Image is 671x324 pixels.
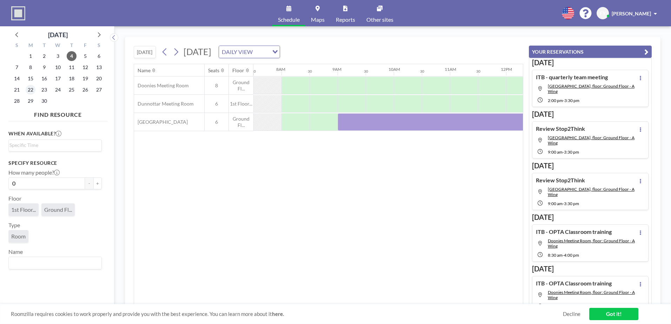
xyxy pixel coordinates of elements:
span: - [563,201,564,206]
span: Friday, September 26, 2025 [80,85,90,95]
span: Tuesday, September 16, 2025 [39,74,49,83]
span: Other sites [366,17,393,22]
div: T [38,41,51,50]
span: 6 [205,101,228,107]
div: Floor [232,67,244,74]
span: Doonies Meeting Room [134,82,189,89]
label: Type [8,222,20,229]
a: Got it! [589,308,638,320]
span: [GEOGRAPHIC_DATA] [134,119,188,125]
h3: [DATE] [532,161,649,170]
h3: [DATE] [532,264,649,273]
span: 3:30 PM [564,201,579,206]
h4: ITB - OPTA Classroom training [536,280,612,287]
span: Saturday, September 27, 2025 [94,85,104,95]
span: Room [11,233,26,240]
span: Saturday, September 6, 2025 [94,51,104,61]
span: Ground Fl... [44,206,72,213]
span: [PERSON_NAME] [612,11,651,16]
h3: Specify resource [8,160,102,166]
span: Doonies Meeting Room, floor: Ground Floor - A Wing [548,290,635,300]
h4: FIND RESOURCE [8,108,107,118]
div: M [24,41,38,50]
input: Search for option [9,141,98,149]
span: Wednesday, September 10, 2025 [53,62,63,72]
span: Dunnottar Meeting Room [134,101,194,107]
span: Thursday, September 18, 2025 [67,74,77,83]
span: Sunday, September 28, 2025 [12,96,22,106]
div: 30 [364,69,368,74]
span: 1st Floor... [11,206,36,213]
span: 2:00 PM [548,98,563,103]
div: S [10,41,24,50]
h4: ITB - quarterly team meeting [536,74,608,81]
span: Tuesday, September 9, 2025 [39,62,49,72]
span: 8:30 AM [548,252,563,258]
span: Ground Fl... [229,79,253,92]
div: 8AM [276,67,285,72]
span: DAILY VIEW [220,47,254,56]
span: Friday, September 19, 2025 [80,74,90,83]
div: 30 [420,69,424,74]
span: Wednesday, September 24, 2025 [53,85,63,95]
span: 9:00 AM [548,149,563,155]
span: Roomzilla requires cookies to work properly and provide you with the best experience. You can lea... [11,311,563,317]
h4: Review Stop2Think [536,125,585,132]
span: 3:30 PM [564,149,579,155]
a: Decline [563,311,580,317]
input: Search for option [255,47,268,56]
span: - [563,149,564,155]
button: [DATE] [134,46,156,58]
button: + [93,177,102,189]
a: here. [272,311,284,317]
span: 1st Floor... [229,101,253,107]
div: 9AM [332,67,341,72]
span: Friday, September 5, 2025 [80,51,90,61]
span: FY [600,10,606,16]
div: 12PM [501,67,512,72]
div: [DATE] [48,30,68,40]
div: Seats [208,67,219,74]
span: - [563,252,564,258]
span: Friday, September 12, 2025 [80,62,90,72]
span: Thursday, September 11, 2025 [67,62,77,72]
span: Monday, September 8, 2025 [26,62,35,72]
div: Search for option [9,257,101,269]
span: Tuesday, September 30, 2025 [39,96,49,106]
div: S [92,41,106,50]
span: Maps [311,17,325,22]
span: [DATE] [184,46,211,57]
span: Thursday, September 25, 2025 [67,85,77,95]
div: T [65,41,78,50]
div: 11AM [445,67,456,72]
span: 4:00 PM [564,252,579,258]
span: 3:30 PM [564,98,579,103]
span: Sunday, September 7, 2025 [12,62,22,72]
h3: [DATE] [532,58,649,67]
label: Floor [8,195,21,202]
span: Monday, September 29, 2025 [26,96,35,106]
span: Sunday, September 14, 2025 [12,74,22,83]
label: Name [8,248,23,255]
span: Sunday, September 21, 2025 [12,85,22,95]
span: Tuesday, September 23, 2025 [39,85,49,95]
span: Monday, September 1, 2025 [26,51,35,61]
button: YOUR RESERVATIONS [529,46,652,58]
div: Search for option [9,140,101,150]
h3: [DATE] [532,213,649,222]
div: 30 [252,69,256,74]
div: Name [138,67,151,74]
div: 30 [476,69,480,74]
span: Loirston Meeting Room, floor: Ground Floor - A Wing [548,187,635,197]
span: Loirston Meeting Room, floor: Ground Floor - A Wing [548,83,635,94]
div: 10AM [388,67,400,72]
h4: Review Stop2Think [536,177,585,184]
span: Monday, September 15, 2025 [26,74,35,83]
span: 8 [205,82,228,89]
span: Wednesday, September 3, 2025 [53,51,63,61]
img: organization-logo [11,6,25,20]
span: Reports [336,17,355,22]
span: Doonies Meeting Room, floor: Ground Floor - A Wing [548,238,635,249]
input: Search for option [9,258,98,268]
span: Saturday, September 20, 2025 [94,74,104,83]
